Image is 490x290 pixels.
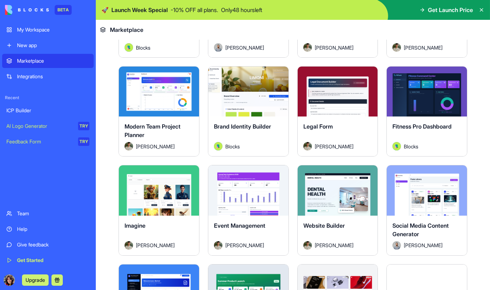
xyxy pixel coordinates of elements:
[2,238,94,252] a: Give feedback
[55,5,72,15] div: BETA
[125,43,133,52] img: Avatar
[2,135,94,149] a: Feedback FormTRY
[386,165,467,255] a: Social Media Content GeneratorAvatar[PERSON_NAME]
[17,26,89,33] div: My Workspace
[2,69,94,84] a: Integrations
[297,165,378,255] a: Website BuilderAvatar[PERSON_NAME]
[404,44,442,51] span: [PERSON_NAME]
[2,38,94,52] a: New app
[2,206,94,221] a: Team
[208,66,289,157] a: Brand Identity BuilderAvatarBlocks
[5,5,49,15] img: logo
[2,222,94,236] a: Help
[221,6,262,14] p: Only 48 hours left
[101,6,109,14] span: 🚀
[392,142,401,150] img: Avatar
[303,43,312,52] img: Avatar
[2,23,94,37] a: My Workspace
[303,142,312,150] img: Avatar
[136,143,175,150] span: [PERSON_NAME]
[78,137,89,146] div: TRY
[171,6,218,14] p: - 10 % OFF all plans.
[17,241,89,248] div: Give feedback
[17,73,89,80] div: Integrations
[386,66,467,157] a: Fitness Pro DashboardAvatarBlocks
[17,210,89,217] div: Team
[392,241,401,250] img: Avatar
[17,226,89,233] div: Help
[208,165,289,255] a: Event ManagementAvatar[PERSON_NAME]
[22,274,49,286] button: Upgrade
[303,123,333,130] span: Legal Form
[5,5,72,15] a: BETA
[2,119,94,133] a: AI Logo GeneratorTRY
[225,44,264,51] span: [PERSON_NAME]
[6,138,73,145] div: Feedback Form
[2,95,94,101] span: Recent
[392,222,449,238] span: Social Media Content Generator
[119,66,199,157] a: Modern Team Project PlannerAvatar[PERSON_NAME]
[2,103,94,118] a: ICP Builder
[214,222,265,229] span: Event Management
[110,25,143,34] span: Marketplace
[214,241,222,250] img: Avatar
[125,241,133,250] img: Avatar
[225,241,264,249] span: [PERSON_NAME]
[125,142,133,150] img: Avatar
[392,123,452,130] span: Fitness Pro Dashboard
[303,241,312,250] img: Avatar
[297,66,378,157] a: Legal FormAvatar[PERSON_NAME]
[315,44,353,51] span: [PERSON_NAME]
[17,42,89,49] div: New app
[17,257,89,264] div: Get Started
[404,241,442,249] span: [PERSON_NAME]
[4,274,15,286] img: ACg8ocKwLTNv1ViAdwkI4OcA7USREZL2Zp5D0siHwIINcKUNWvV_dnzMJA=s96-c
[2,253,94,267] a: Get Started
[428,6,473,14] span: Get Launch Price
[2,54,94,68] a: Marketplace
[125,123,181,138] span: Modern Team Project Planner
[78,122,89,130] div: TRY
[214,123,271,130] span: Brand Identity Builder
[22,276,49,283] a: Upgrade
[404,143,418,150] span: Blocks
[225,143,240,150] span: Blocks
[17,57,89,64] div: Marketplace
[315,241,353,249] span: [PERSON_NAME]
[119,165,199,255] a: ImagineAvatar[PERSON_NAME]
[315,143,353,150] span: [PERSON_NAME]
[6,107,89,114] div: ICP Builder
[136,44,150,51] span: Blocks
[303,222,345,229] span: Website Builder
[214,142,222,150] img: Avatar
[392,43,401,52] img: Avatar
[111,6,168,14] span: Launch Week Special
[125,222,145,229] span: Imagine
[214,43,222,52] img: Avatar
[136,241,175,249] span: [PERSON_NAME]
[6,123,73,130] div: AI Logo Generator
